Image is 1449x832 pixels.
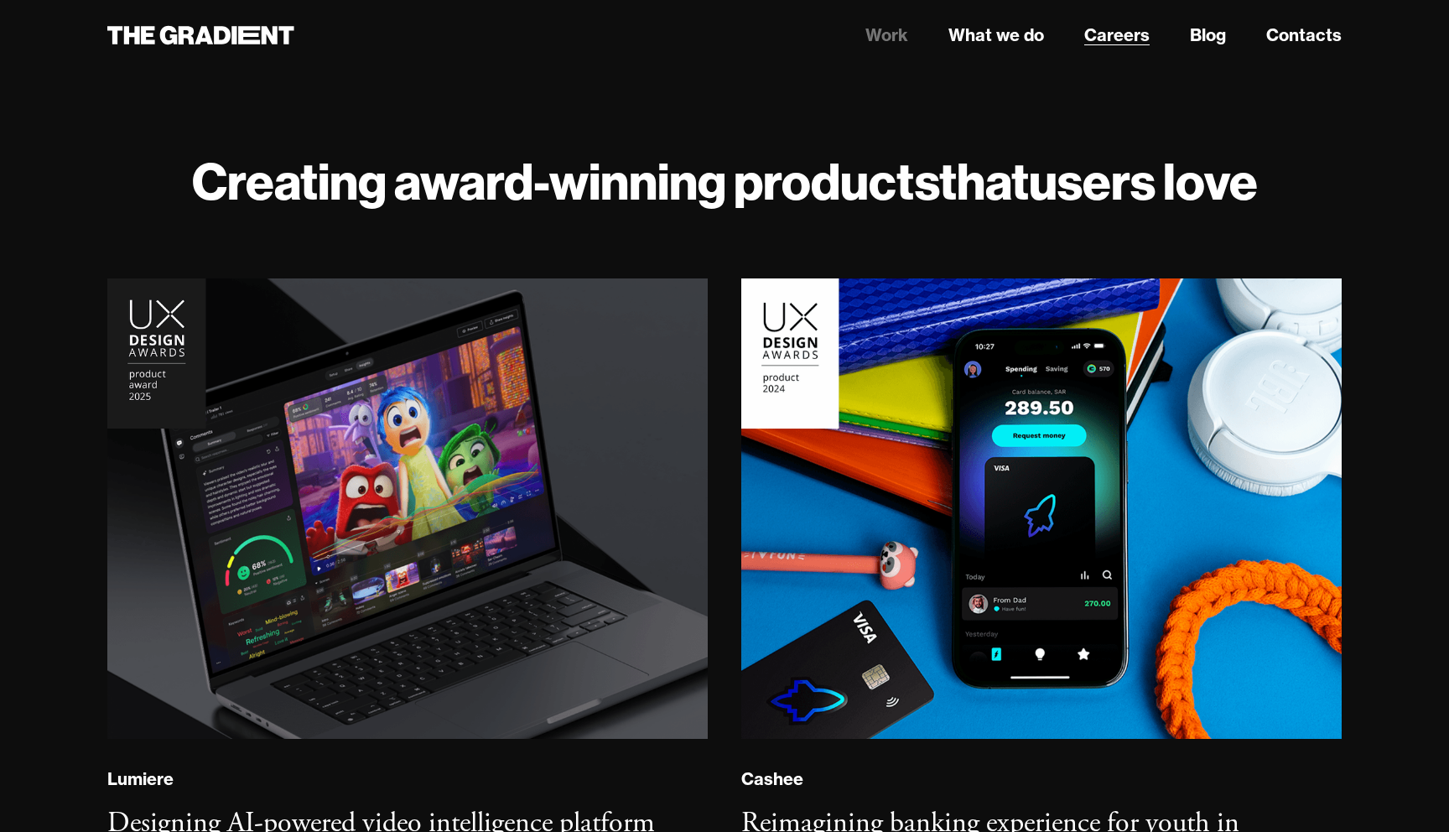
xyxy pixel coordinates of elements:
[1190,23,1226,48] a: Blog
[107,768,174,790] div: Lumiere
[948,23,1044,48] a: What we do
[1084,23,1150,48] a: Careers
[939,149,1029,213] strong: that
[1266,23,1342,48] a: Contacts
[741,768,803,790] div: Cashee
[107,151,1342,211] h1: Creating award-winning products users love
[865,23,908,48] a: Work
